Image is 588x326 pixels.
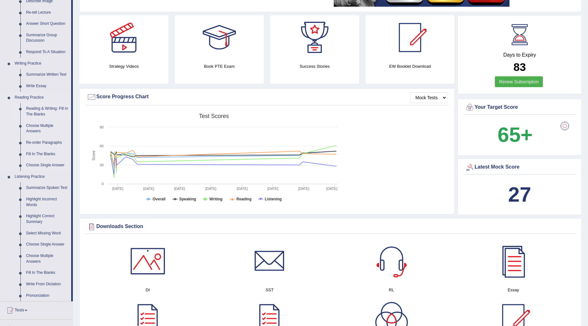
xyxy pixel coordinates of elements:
a: Respond To A Situation [23,46,71,58]
tspan: Writing [209,197,222,201]
h4: Strategy Videos [79,63,168,70]
h4: RL [334,287,449,293]
a: Pronunciation [23,290,71,302]
tspan: Score [92,150,96,161]
tspan: Test scores [199,113,229,119]
a: Fill In The Blanks [23,267,71,279]
a: Highlight Incorrect Words [23,194,71,211]
div: Score Progress Chart [87,92,447,102]
a: Listening Practice [12,171,71,183]
div: Downloads Section [87,222,574,232]
a: Re-order Paragraphs [23,137,71,149]
a: Reading & Writing: Fill In The Blanks [23,103,71,120]
text: 90 [100,125,104,129]
h4: Days to Expiry [465,52,574,58]
h4: Book PTE Exam [175,63,264,70]
tspan: [DATE] [237,187,248,191]
a: Re-tell Lecture [23,7,71,18]
b: 83 [514,61,526,73]
tspan: [DATE] [143,187,154,191]
a: Choose Single Answer [23,239,71,250]
text: 0 [102,182,104,186]
h4: Success Stories [270,63,359,70]
a: Summarize Written Text [23,69,71,80]
a: Writing Practice [12,58,71,69]
a: Answer Short Question [23,18,71,30]
tspan: [DATE] [205,187,216,191]
a: Tests [0,302,73,317]
a: Write Essay [23,80,71,92]
h4: SST [212,287,328,293]
h4: EW Booklet Download [366,63,455,70]
a: Fill In The Blanks [23,149,71,160]
a: Highlight Correct Summary [23,211,71,227]
h4: DI [90,287,206,293]
b: 65+ [498,123,533,146]
a: Choose Multiple Answers [23,120,71,137]
tspan: [DATE] [298,187,309,191]
a: Summarize Spoken Text [23,182,71,194]
tspan: Listening [265,197,282,201]
tspan: Reading [236,197,251,201]
tspan: [DATE] [326,187,338,191]
text: 60 [100,144,104,148]
tspan: [DATE] [174,187,185,191]
a: Select Missing Word [23,228,71,239]
a: Choose Single Answer [23,160,71,171]
a: Choose Multiple Answers [23,250,71,267]
a: Renew Subscription [495,76,543,87]
h4: Essay [456,287,571,293]
text: 30 [100,163,104,167]
div: Your Target Score [465,103,574,112]
div: Latest Mock Score [465,163,574,172]
b: 27 [508,183,531,206]
tspan: [DATE] [112,187,123,191]
tspan: Overall [153,197,166,201]
tspan: Speaking [179,197,196,201]
a: Summarize Group Discussion [23,30,71,46]
a: Reading Practice [12,92,71,103]
a: Write From Dictation [23,279,71,290]
tspan: [DATE] [267,187,278,191]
